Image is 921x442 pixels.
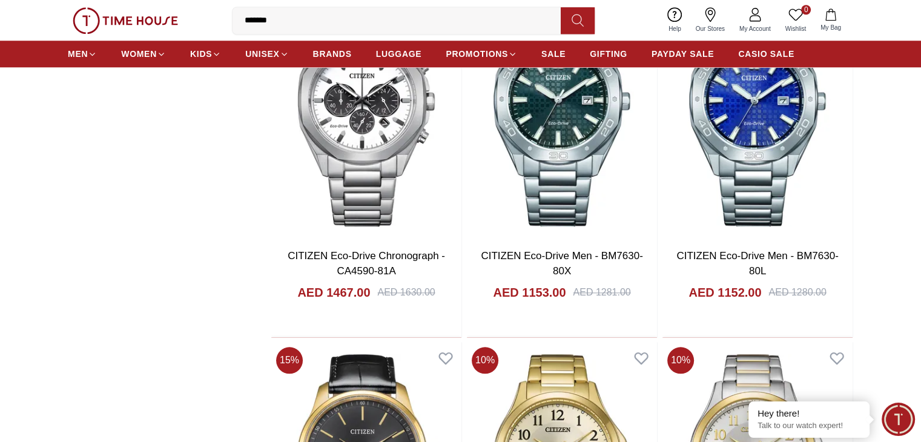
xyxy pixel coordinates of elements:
h4: AED 1467.00 [297,284,370,301]
img: ... [73,7,178,34]
span: 0 [801,5,811,15]
span: CASIO SALE [738,48,794,60]
div: AED 1630.00 [377,285,435,300]
div: AED 1281.00 [573,285,630,300]
span: Help [664,24,686,33]
span: BRANDS [313,48,352,60]
span: Our Stores [691,24,730,33]
span: UNISEX [245,48,279,60]
a: GIFTING [590,43,627,65]
span: PROMOTIONS [446,48,508,60]
span: GIFTING [590,48,627,60]
span: 10 % [472,347,498,374]
span: Wishlist [781,24,811,33]
a: Help [661,5,688,36]
span: 10 % [667,347,694,374]
div: AED 1280.00 [768,285,826,300]
a: WOMEN [121,43,166,65]
span: My Bag [816,23,846,32]
div: Chat Widget [882,403,915,436]
span: 15 % [276,347,303,374]
a: CITIZEN Eco-Drive Chronograph - CA4590-81A [288,250,445,277]
a: CITIZEN Eco-Drive Men - BM7630-80X [481,250,642,277]
span: My Account [734,24,776,33]
a: PAYDAY SALE [652,43,714,65]
span: WOMEN [121,48,157,60]
div: Hey there! [758,407,860,420]
a: LUGGAGE [376,43,422,65]
h4: AED 1153.00 [493,284,566,301]
span: LUGGAGE [376,48,422,60]
a: Our Stores [688,5,732,36]
a: CITIZEN Eco-Drive Men - BM7630-80L [676,250,838,277]
a: MEN [68,43,97,65]
span: MEN [68,48,88,60]
span: KIDS [190,48,212,60]
span: PAYDAY SALE [652,48,714,60]
button: My Bag [813,6,848,35]
p: Talk to our watch expert! [758,421,860,431]
a: 0Wishlist [778,5,813,36]
a: KIDS [190,43,221,65]
h4: AED 1152.00 [688,284,761,301]
a: CASIO SALE [738,43,794,65]
a: UNISEX [245,43,288,65]
a: SALE [541,43,566,65]
a: PROMOTIONS [446,43,517,65]
a: BRANDS [313,43,352,65]
span: SALE [541,48,566,60]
